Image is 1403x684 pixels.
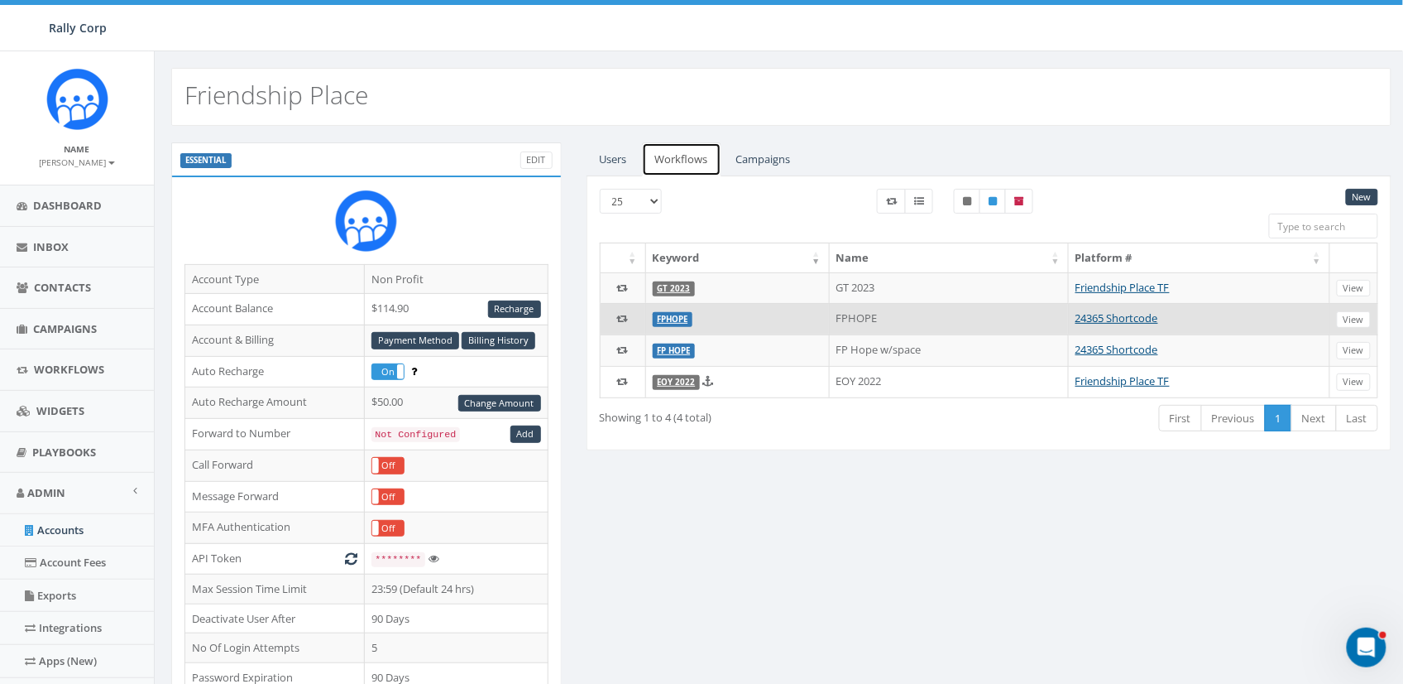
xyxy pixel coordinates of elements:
span: Rally Corp [49,20,107,36]
h2: Friendship Place [184,81,368,108]
a: Workflows [642,142,721,176]
small: [PERSON_NAME] [40,157,115,168]
a: [PERSON_NAME] [40,154,115,169]
span: Campaigns [33,321,97,336]
label: Menu [905,189,933,214]
a: 1 [1265,405,1292,432]
label: Workflow [877,189,906,214]
div: OnOff [371,520,405,537]
div: OnOff [371,364,405,381]
span: Playbooks [32,445,96,460]
a: Friendship Place TF [1075,280,1170,295]
a: Edit [520,152,553,169]
td: API Token [185,544,365,575]
td: Max Session Time Limit [185,574,365,604]
td: Message Forward [185,481,365,513]
td: $114.90 [365,294,548,325]
label: Unpublished [954,189,980,214]
td: Call Forward [185,450,365,481]
a: Last [1336,405,1378,432]
a: Users [587,142,640,176]
a: Friendship Place TF [1075,373,1170,388]
label: ESSENTIAL [180,153,232,168]
a: New [1346,189,1378,206]
a: Change Amount [458,395,541,412]
th: Name: activate to sort column ascending [830,243,1069,272]
td: MFA Authentication [185,513,365,544]
td: $50.00 [365,388,548,419]
td: No Of Login Attempts [185,633,365,663]
a: FP Hope [658,345,691,356]
a: 24365 Shortcode [1075,311,1158,325]
td: Account & Billing [185,325,365,356]
td: 5 [365,633,548,663]
label: Off [372,521,404,537]
iframe: Intercom live chat [1347,628,1386,667]
th: Keyword: activate to sort column ascending [646,243,830,272]
small: Name [65,143,90,155]
label: Published [979,189,1006,214]
td: GT 2023 [830,272,1069,304]
label: Off [372,489,404,505]
span: Widgets [36,403,84,418]
td: Auto Recharge Amount [185,388,365,419]
a: View [1337,280,1371,297]
a: View [1337,342,1371,359]
label: Archived [1005,189,1033,214]
label: On [372,364,404,380]
span: Dashboard [33,198,102,213]
span: Enable to prevent campaign failure. [411,364,417,378]
td: Non Profit [365,264,548,294]
a: Billing History [462,332,535,349]
td: FPHOPE [830,303,1069,335]
a: FPHOPE [658,314,688,325]
a: View [1337,373,1371,391]
div: OnOff [371,457,405,474]
img: Rally_platform_Icon_1.png [335,190,397,252]
div: Showing 1 to 4 (4 total) [600,403,910,426]
a: GT 2023 [658,283,691,294]
td: FP Hope w/space [830,335,1069,366]
td: EOY 2022 [830,366,1069,397]
a: Next [1291,405,1337,432]
a: View [1337,311,1371,329]
span: Workflows [34,362,104,377]
input: Type to search [1269,214,1378,238]
a: 24365 Shortcode [1075,342,1158,357]
span: Admin [27,485,65,500]
a: Add [510,426,541,443]
span: Inbox [33,239,69,254]
a: Recharge [488,301,541,318]
td: Account Balance [185,294,365,325]
td: 23:59 (Default 24 hrs) [365,574,548,604]
code: Not Configured [371,427,459,442]
td: Forward to Number [185,419,365,450]
a: Payment Method [371,332,459,349]
td: Deactivate User After [185,604,365,633]
td: 90 Days [365,604,548,633]
td: Account Type [185,264,365,294]
a: Previous [1201,405,1266,432]
label: Off [372,458,404,474]
a: First [1159,405,1202,432]
span: Contacts [34,280,91,295]
a: EOY 2022 [658,377,696,388]
div: OnOff [371,489,405,506]
a: Campaigns [723,142,804,176]
th: : activate to sort column ascending [601,243,646,272]
img: Icon_1.png [46,68,108,130]
td: Auto Recharge [185,356,365,388]
th: Platform #: activate to sort column ascending [1069,243,1330,272]
i: Generate New Token [345,553,357,564]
